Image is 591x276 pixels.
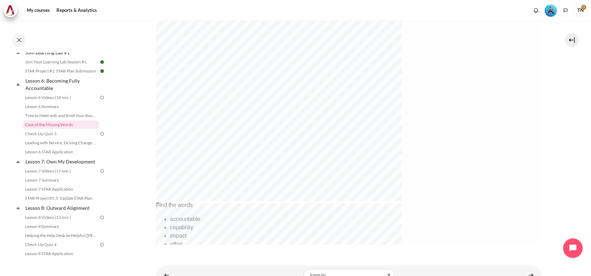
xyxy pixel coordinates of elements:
a: Lesson 8 Summary [23,222,99,231]
img: To do [99,168,105,174]
a: Lesson 8: Outward Alignment [24,203,99,213]
a: Level #3 [542,4,560,17]
a: Lesson 8 Videos (12 min.) [23,213,99,222]
img: To do [99,94,105,101]
a: Lesson 7 Summary [23,176,99,184]
span: Collapse [15,49,22,56]
img: Level #3 [545,5,557,17]
a: Leading with Service, Driving Change (Pucknalin's Story) [23,139,99,147]
img: Architeck [6,5,15,16]
img: To do [99,214,105,221]
a: Lesson 7 Videos (17 min.) [23,167,99,175]
span: Collapse [15,205,22,212]
div: Show notification window with no new notifications [531,5,541,16]
a: Lesson 7 STAR Application [23,185,99,193]
a: Lesson 6: Becoming Fully Accountable [24,76,99,93]
a: Join Learning Lab #1 [24,48,99,57]
span: Collapse [15,81,22,88]
a: Lesson 7: Own My Development [24,157,99,166]
a: Time to Meet with and Brief Your Boss #1 [23,112,99,120]
span: Collapse [15,158,22,165]
img: Done [99,59,105,65]
a: STAR Project #1: STAR Plan Submission [23,67,99,75]
a: Architeck Architeck [3,3,21,17]
a: Lesson 6 STAR Application [23,148,99,156]
img: To do [99,242,105,248]
a: Lesson 6 Summary [23,102,99,111]
img: Done [99,68,105,74]
div: Level #3 [545,4,557,17]
a: Check-Up Quiz 3 [23,130,99,138]
a: STAR Project #1.5: Update STAR Plan [23,194,99,202]
a: Lesson 8 STAR Application [23,250,99,258]
button: Languages [560,5,571,16]
a: Reports & Analytics [54,3,99,17]
a: Join Your Learning Lab Session #1 [23,58,99,66]
a: Check-Up Quiz 4 [23,240,99,249]
img: To do [99,131,105,137]
a: Case of the Missing Words [23,121,99,129]
a: Lesson 6 Videos (18 min.) [23,93,99,102]
a: My courses [24,3,52,17]
a: User menu [574,3,588,17]
a: Helping the Help Desk be Helpful ([PERSON_NAME]'s Story) [23,231,99,240]
span: TN [574,3,588,17]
